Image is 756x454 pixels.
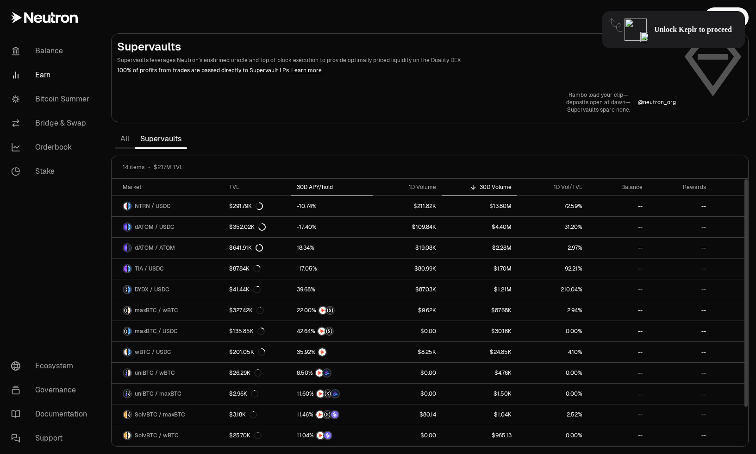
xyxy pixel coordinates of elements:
[323,369,331,377] img: Bedrock Diamonds
[124,348,127,356] img: wBTC Logo
[4,135,100,159] a: Orderbook
[229,183,286,191] div: TVL
[588,404,648,425] a: --
[128,348,131,356] img: USDC Logo
[115,130,135,148] a: All
[4,159,100,183] a: Stake
[4,111,100,135] a: Bridge & Swap
[648,217,711,237] a: --
[517,259,588,279] a: 92.21%
[291,425,373,446] a: NTRNSolv Points
[517,217,588,237] a: 31.20%
[317,432,324,439] img: NTRN
[373,217,442,237] a: $109.84K
[517,196,588,216] a: 72.59%
[117,56,676,64] p: Supervaults leverages Neutron's enshrined oracle and top of block execution to provide optimally ...
[224,363,291,383] a: $26.29K
[588,342,648,362] a: --
[112,404,224,425] a: SolvBTC LogomaxBTC LogoSolvBTC / maxBTC
[128,286,131,293] img: USDC Logo
[112,321,224,341] a: maxBTC LogoUSDC LogomaxBTC / USDC
[224,321,291,341] a: $135.85K
[128,432,131,439] img: wBTC Logo
[442,425,517,446] a: $965.13
[373,363,442,383] a: $0.00
[297,327,367,336] button: NTRNStructured Points
[135,202,171,210] span: NTRN / USDC
[224,384,291,404] a: $2.96K
[128,244,131,252] img: ATOM Logo
[128,307,131,314] img: wBTC Logo
[224,238,291,258] a: $641.91K
[640,32,649,42] img: icon-click-cursor.png
[297,389,367,398] button: NTRNStructured PointsBedrock Diamonds
[654,183,706,191] div: Rewards
[224,217,291,237] a: $352.02K
[135,265,164,272] span: TIA / USDC
[373,279,442,300] a: $87.03K
[625,19,647,41] img: locked-keplr-logo-128.png
[291,384,373,404] a: NTRNStructured PointsBedrock Diamonds
[112,259,224,279] a: TIA LogoUSDC LogoTIA / USDC
[4,39,100,63] a: Balance
[135,328,178,335] span: maxBTC / USDC
[4,378,100,402] a: Governance
[112,238,224,258] a: dATOM LogoATOM LogodATOM / ATOM
[594,183,643,191] div: Balance
[112,217,224,237] a: dATOM LogoUSDC LogodATOM / USDC
[135,348,171,356] span: wBTC / USDC
[588,363,648,383] a: --
[442,363,517,383] a: $4.76K
[124,286,127,293] img: DYDX Logo
[588,238,648,258] a: --
[112,425,224,446] a: SolvBTC LogowBTC LogoSolvBTC / wBTC
[229,307,264,314] div: $327.42K
[373,196,442,216] a: $211.82K
[373,259,442,279] a: $80.99K
[442,217,517,237] a: $4.40M
[523,183,582,191] div: 1D Vol/TVL
[229,390,258,397] div: $2.96K
[319,307,326,314] img: NTRN
[373,404,442,425] a: $80.14
[638,99,676,106] p: @ neutron_org
[135,130,187,148] a: Supervaults
[124,432,127,439] img: SolvBTC Logo
[128,265,131,272] img: USDC Logo
[648,404,711,425] a: --
[442,404,517,425] a: $1.04K
[224,425,291,446] a: $25.70K
[112,342,224,362] a: wBTC LogoUSDC LogowBTC / USDC
[447,183,512,191] div: 30D Volume
[442,384,517,404] a: $1.50K
[229,369,262,377] div: $26.29K
[4,87,100,111] a: Bitcoin Summer
[135,369,175,377] span: uniBTC / wBTC
[648,425,711,446] a: --
[128,223,131,231] img: USDC Logo
[316,411,324,418] img: NTRN
[442,196,517,216] a: $13.80M
[229,223,266,231] div: $352.02K
[4,426,100,450] a: Support
[297,410,367,419] button: NTRNStructured PointsSolv Points
[373,384,442,404] a: $0.00
[373,425,442,446] a: $0.00
[229,328,265,335] div: $135.85K
[124,328,127,335] img: maxBTC Logo
[128,369,131,377] img: wBTC Logo
[318,328,325,335] img: NTRN
[297,347,367,357] button: NTRN
[297,183,367,191] div: 30D APY/hold
[117,39,676,54] h2: Supervaults
[442,259,517,279] a: $1.70M
[517,238,588,258] a: 2.97%
[588,321,648,341] a: --
[229,432,262,439] div: $25.70K
[566,91,631,113] a: Rambo load your clip—deposits open at dawn—Supervaults spare none.
[373,342,442,362] a: $8.25K
[378,183,436,191] div: 1D Volume
[123,183,218,191] div: Market
[648,300,711,321] a: --
[297,306,367,315] button: NTRNStructured Points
